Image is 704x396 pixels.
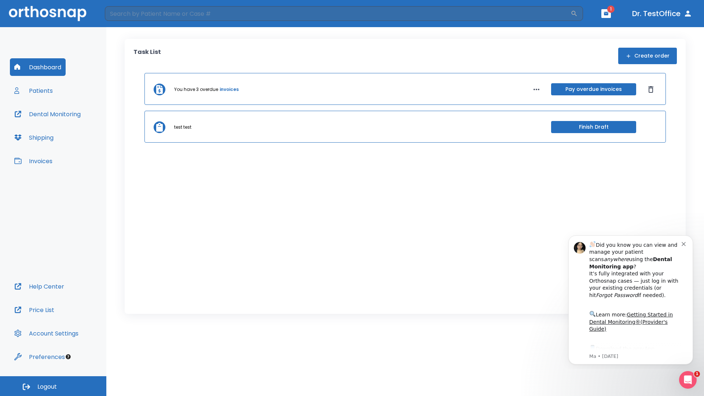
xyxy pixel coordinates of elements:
[10,301,59,319] button: Price List
[679,371,697,389] iframe: Intercom live chat
[607,5,615,13] span: 1
[551,83,636,95] button: Pay overdue invoices
[105,6,571,21] input: Search by Patient Name or Case #
[32,115,124,153] div: Download the app: | ​ Let us know if you need help getting started!
[10,129,58,146] button: Shipping
[37,383,57,391] span: Logout
[9,6,87,21] img: Orthosnap
[220,86,239,93] a: invoices
[65,353,71,360] div: Tooltip anchor
[133,48,161,64] p: Task List
[10,278,69,295] button: Help Center
[32,117,97,130] a: App Store
[174,86,218,93] p: You have 3 overdue
[124,11,130,17] button: Dismiss notification
[618,48,677,64] button: Create order
[557,229,704,369] iframe: Intercom notifications message
[629,7,695,20] button: Dr. TestOffice
[174,124,191,131] p: test test
[10,82,57,99] button: Patients
[645,84,657,95] button: Dismiss
[551,121,636,133] button: Finish Draft
[32,124,124,131] p: Message from Ma, sent 5w ago
[694,371,700,377] span: 1
[10,105,85,123] button: Dental Monitoring
[10,152,57,170] button: Invoices
[10,324,83,342] button: Account Settings
[10,58,66,76] button: Dashboard
[10,348,69,366] button: Preferences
